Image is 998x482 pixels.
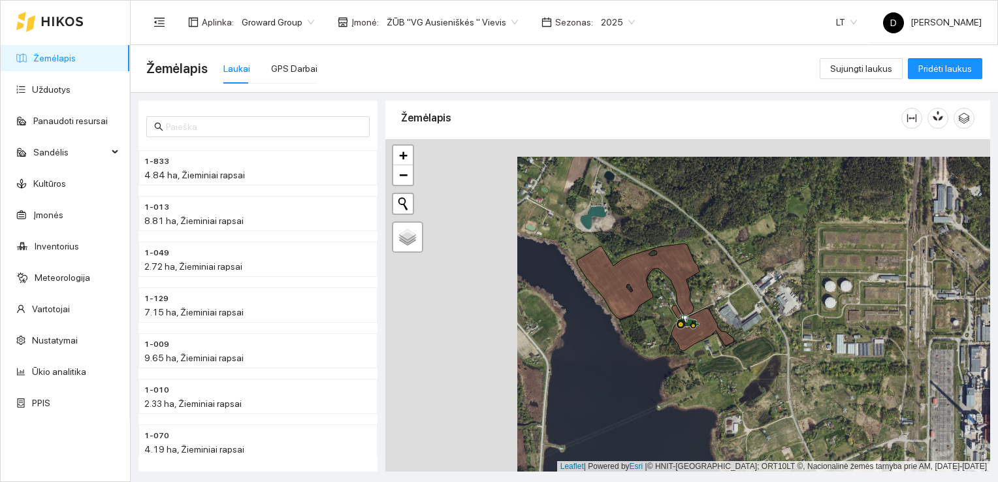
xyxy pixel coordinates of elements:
[242,12,314,32] span: Groward Group
[645,462,647,471] span: |
[630,462,643,471] a: Esri
[223,61,250,76] div: Laukai
[557,461,990,472] div: | Powered by © HNIT-[GEOGRAPHIC_DATA]; ORT10LT ©, Nacionalinė žemės tarnyba prie AM, [DATE]-[DATE]
[33,116,108,126] a: Panaudoti resursai
[908,63,982,74] a: Pridėti laukus
[144,216,244,226] span: 8.81 ha, Žieminiai rapsai
[32,366,86,377] a: Ūkio analitika
[202,15,234,29] span: Aplinka :
[144,247,169,259] span: 1-049
[918,61,972,76] span: Pridėti laukus
[144,338,169,351] span: 1-009
[144,384,169,396] span: 1-010
[146,58,208,79] span: Žemėlapis
[830,61,892,76] span: Sujungti laukus
[560,462,584,471] a: Leaflet
[33,210,63,220] a: Įmonės
[144,430,169,442] span: 1-070
[32,304,70,314] a: Vartotojai
[541,17,552,27] span: calendar
[166,120,362,134] input: Paieška
[393,146,413,165] a: Zoom in
[144,201,169,214] span: 1-013
[35,272,90,283] a: Meteorologija
[144,307,244,317] span: 7.15 ha, Žieminiai rapsai
[836,12,857,32] span: LT
[271,61,317,76] div: GPS Darbai
[890,12,897,33] span: D
[601,12,635,32] span: 2025
[153,16,165,28] span: menu-fold
[33,139,108,165] span: Sandėlis
[883,17,982,27] span: [PERSON_NAME]
[555,15,593,29] span: Sezonas :
[393,165,413,185] a: Zoom out
[901,108,922,129] button: column-width
[902,113,922,123] span: column-width
[820,63,903,74] a: Sujungti laukus
[144,398,242,409] span: 2.33 ha, Žieminiai rapsai
[144,353,244,363] span: 9.65 ha, Žieminiai rapsai
[820,58,903,79] button: Sujungti laukus
[144,261,242,272] span: 2.72 ha, Žieminiai rapsai
[33,178,66,189] a: Kultūros
[393,223,422,251] a: Layers
[33,53,76,63] a: Žemėlapis
[144,293,169,305] span: 1-129
[393,194,413,214] button: Initiate a new search
[401,99,901,137] div: Žemėlapis
[144,155,169,168] span: 1-833
[32,84,71,95] a: Užduotys
[144,444,244,455] span: 4.19 ha, Žieminiai rapsai
[908,58,982,79] button: Pridėti laukus
[32,335,78,345] a: Nustatymai
[154,122,163,131] span: search
[144,170,245,180] span: 4.84 ha, Žieminiai rapsai
[32,398,50,408] a: PPIS
[146,9,172,35] button: menu-fold
[35,241,79,251] a: Inventorius
[399,147,408,163] span: +
[351,15,379,29] span: Įmonė :
[338,17,348,27] span: shop
[387,12,518,32] span: ŽŪB "VG Ausieniškės " Vievis
[188,17,199,27] span: layout
[399,167,408,183] span: −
